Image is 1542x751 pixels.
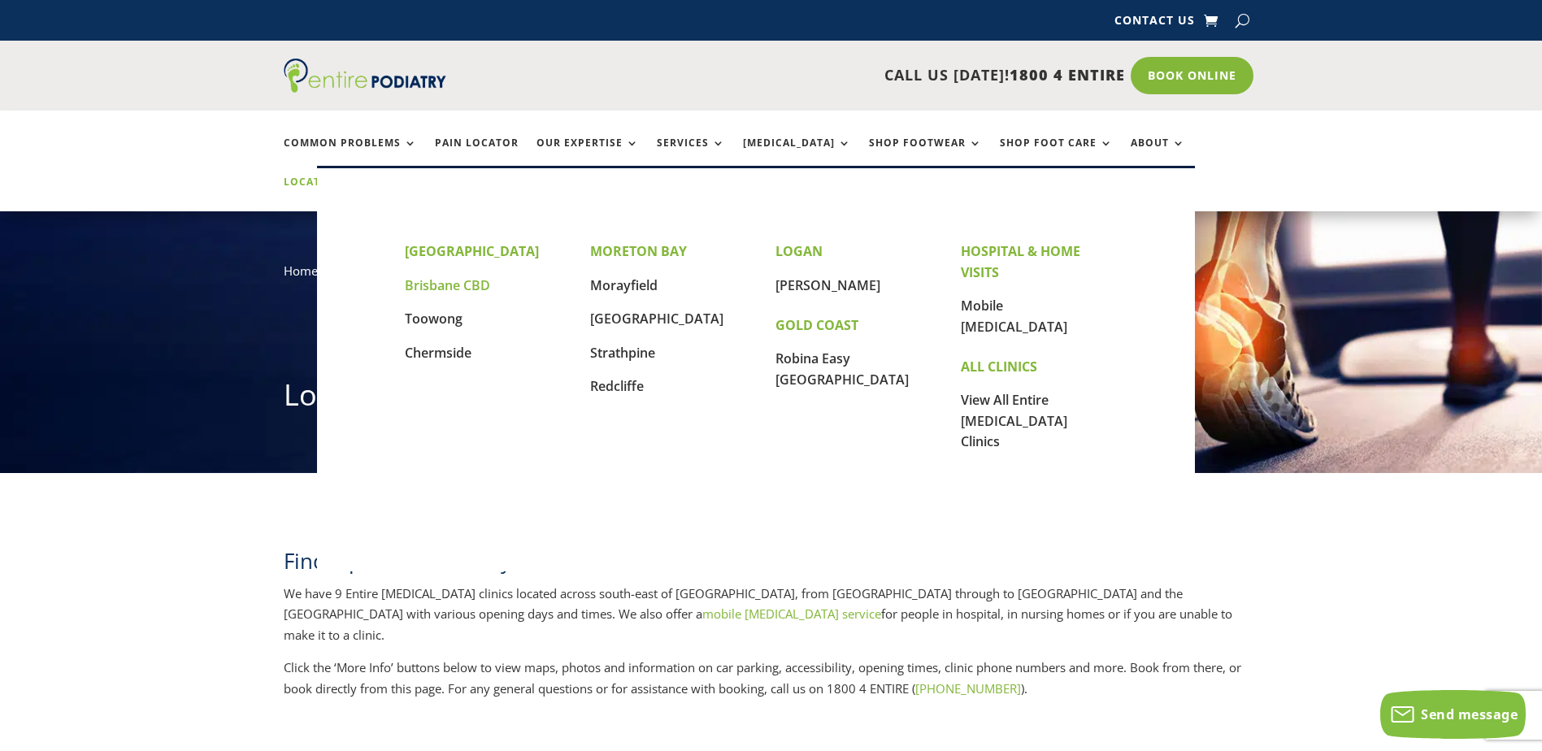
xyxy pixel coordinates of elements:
[405,276,490,294] a: Brisbane CBD
[536,137,639,172] a: Our Expertise
[284,658,1259,699] p: Click the ‘More Info’ buttons below to view maps, photos and information on car parking, accessib...
[1131,57,1253,94] a: Book Online
[590,310,723,328] a: [GEOGRAPHIC_DATA]
[284,80,446,96] a: Entire Podiatry
[1010,65,1125,85] span: 1800 4 ENTIRE
[284,263,318,279] a: Home
[405,242,539,260] strong: [GEOGRAPHIC_DATA]
[961,358,1037,375] strong: ALL CLINICS
[284,375,1259,423] h1: Locations
[869,137,982,172] a: Shop Footwear
[702,606,881,622] a: mobile [MEDICAL_DATA] service
[915,680,1021,697] a: [PHONE_NUMBER]
[284,137,417,172] a: Common Problems
[657,137,725,172] a: Services
[961,297,1067,336] a: Mobile [MEDICAL_DATA]
[961,391,1067,450] a: View All Entire [MEDICAL_DATA] Clinics
[1114,15,1195,33] a: Contact Us
[284,260,1259,293] nav: breadcrumb
[775,242,823,260] strong: LOGAN
[405,310,463,328] a: Toowong
[284,176,365,211] a: Locations
[743,137,851,172] a: [MEDICAL_DATA]
[284,546,1259,584] h2: Find a podiatrist near you
[1000,137,1113,172] a: Shop Foot Care
[775,316,858,334] strong: GOLD COAST
[590,242,687,260] strong: MORETON BAY
[1131,137,1185,172] a: About
[284,584,1259,658] p: We have 9 Entire [MEDICAL_DATA] clinics located across south-east of [GEOGRAPHIC_DATA], from [GEO...
[590,276,658,294] a: Morayfield
[775,276,880,294] a: [PERSON_NAME]
[284,59,446,93] img: logo (1)
[590,377,644,395] a: Redcliffe
[590,344,655,362] a: Strathpine
[1380,690,1526,739] button: Send message
[775,349,909,389] a: Robina Easy [GEOGRAPHIC_DATA]
[405,344,471,362] a: Chermside
[961,242,1080,281] strong: HOSPITAL & HOME VISITS
[509,65,1125,86] p: CALL US [DATE]!
[435,137,519,172] a: Pain Locator
[1421,705,1518,723] span: Send message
